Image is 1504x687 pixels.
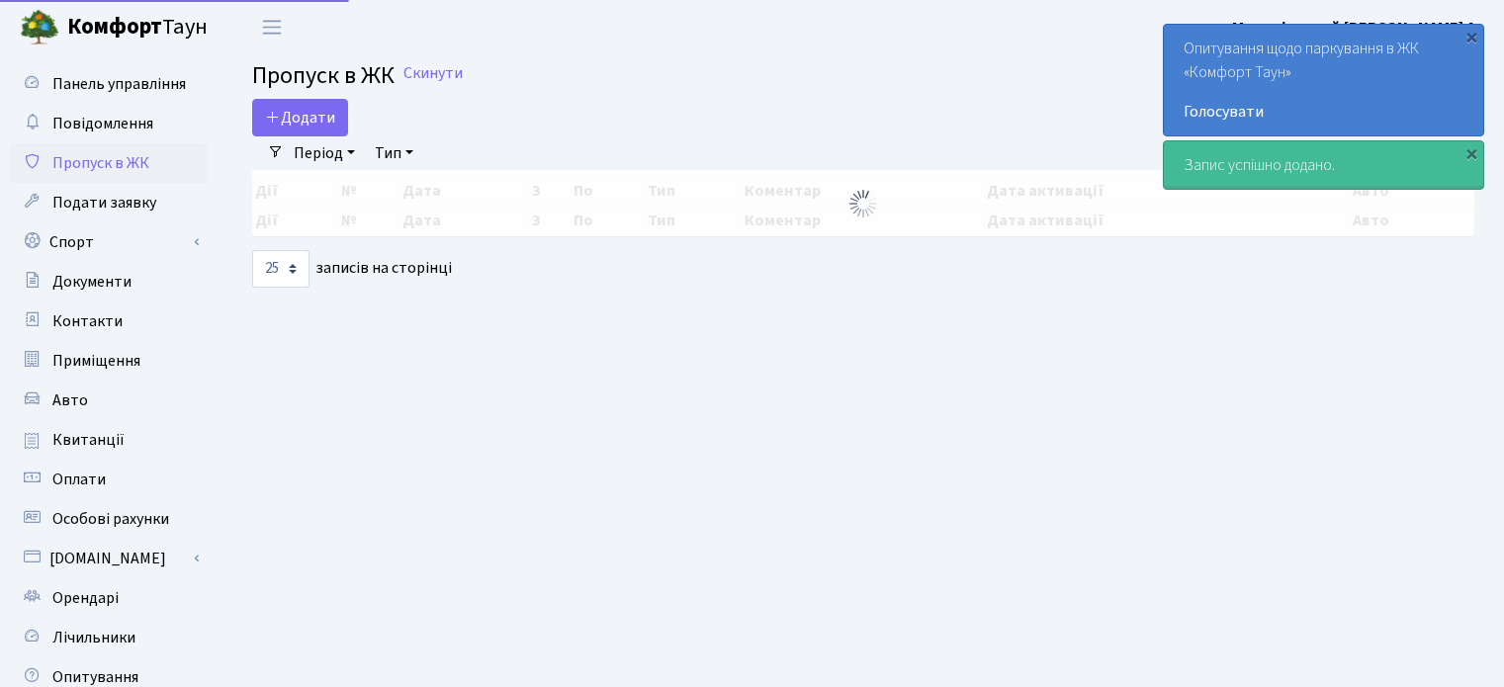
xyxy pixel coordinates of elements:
span: Панель управління [52,73,186,95]
a: Спорт [10,222,208,262]
b: Меленівський [PERSON_NAME] А. [1232,17,1480,39]
div: Опитування щодо паркування в ЖК «Комфорт Таун» [1164,25,1483,135]
span: Приміщення [52,350,140,372]
div: × [1461,27,1481,46]
b: Комфорт [67,11,162,43]
img: logo.png [20,8,59,47]
span: Таун [67,11,208,44]
span: Контакти [52,310,123,332]
a: Особові рахунки [10,499,208,539]
span: Подати заявку [52,192,156,214]
div: Запис успішно додано. [1164,141,1483,189]
span: Квитанції [52,429,125,451]
img: Обробка... [847,188,879,219]
span: Пропуск в ЖК [52,152,149,174]
a: Тип [367,136,421,170]
a: Лічильники [10,618,208,657]
span: Документи [52,271,132,293]
div: × [1461,143,1481,163]
select: записів на сторінці [252,250,310,288]
a: Період [286,136,363,170]
a: [DOMAIN_NAME] [10,539,208,578]
a: Панель управління [10,64,208,104]
span: Пропуск в ЖК [252,58,395,93]
a: Подати заявку [10,183,208,222]
button: Переключити навігацію [247,11,297,43]
a: Повідомлення [10,104,208,143]
a: Додати [252,99,348,136]
span: Особові рахунки [52,508,169,530]
a: Пропуск в ЖК [10,143,208,183]
span: Додати [265,107,335,129]
span: Повідомлення [52,113,153,134]
label: записів на сторінці [252,250,452,288]
a: Авто [10,381,208,420]
a: Орендарі [10,578,208,618]
a: Голосувати [1184,100,1463,124]
a: Меленівський [PERSON_NAME] А. [1232,16,1480,40]
a: Скинути [403,64,463,83]
span: Оплати [52,469,106,490]
a: Оплати [10,460,208,499]
a: Контакти [10,301,208,341]
a: Документи [10,262,208,301]
a: Приміщення [10,341,208,381]
span: Лічильники [52,627,135,648]
span: Авто [52,389,88,411]
a: Квитанції [10,420,208,460]
span: Орендарі [52,587,119,609]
